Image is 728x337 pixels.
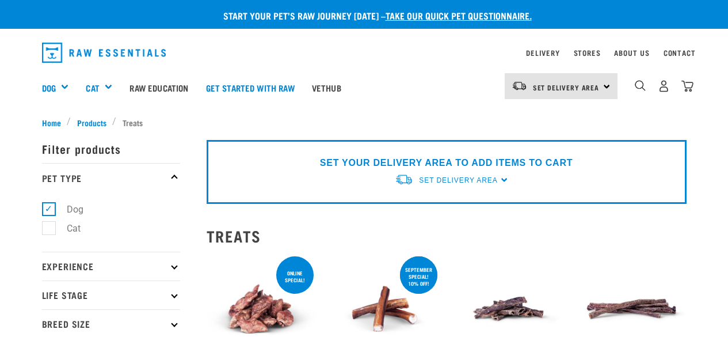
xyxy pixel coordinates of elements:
a: Home [42,116,67,128]
div: ONLINE SPECIAL! [276,264,314,289]
a: Vethub [303,65,350,111]
a: Delivery [526,51,559,55]
img: home-icon-1@2x.png [635,80,646,91]
span: Products [77,116,106,128]
span: Set Delivery Area [533,85,600,89]
label: Cat [48,221,85,236]
a: Raw Education [121,65,197,111]
p: SET YOUR DELIVERY AREA TO ADD ITEMS TO CART [320,156,573,170]
label: Dog [48,202,88,217]
a: Dog [42,81,56,94]
h2: Treats [207,227,687,245]
nav: dropdown navigation [33,38,696,67]
img: van-moving.png [512,81,527,91]
span: Home [42,116,61,128]
p: Experience [42,252,180,281]
a: Get started with Raw [197,65,303,111]
a: Contact [664,51,696,55]
img: van-moving.png [395,173,413,185]
a: Stores [574,51,601,55]
a: Products [71,116,112,128]
p: Life Stage [42,281,180,309]
p: Pet Type [42,163,180,192]
img: user.png [658,80,670,92]
div: September special! 10% off! [400,261,437,292]
img: Raw Essentials Logo [42,43,166,63]
a: About Us [614,51,649,55]
span: Set Delivery Area [419,176,497,184]
img: home-icon@2x.png [681,80,693,92]
a: Cat [86,81,99,94]
p: Filter products [42,134,180,163]
a: take our quick pet questionnaire. [386,13,532,18]
nav: breadcrumbs [42,116,687,128]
